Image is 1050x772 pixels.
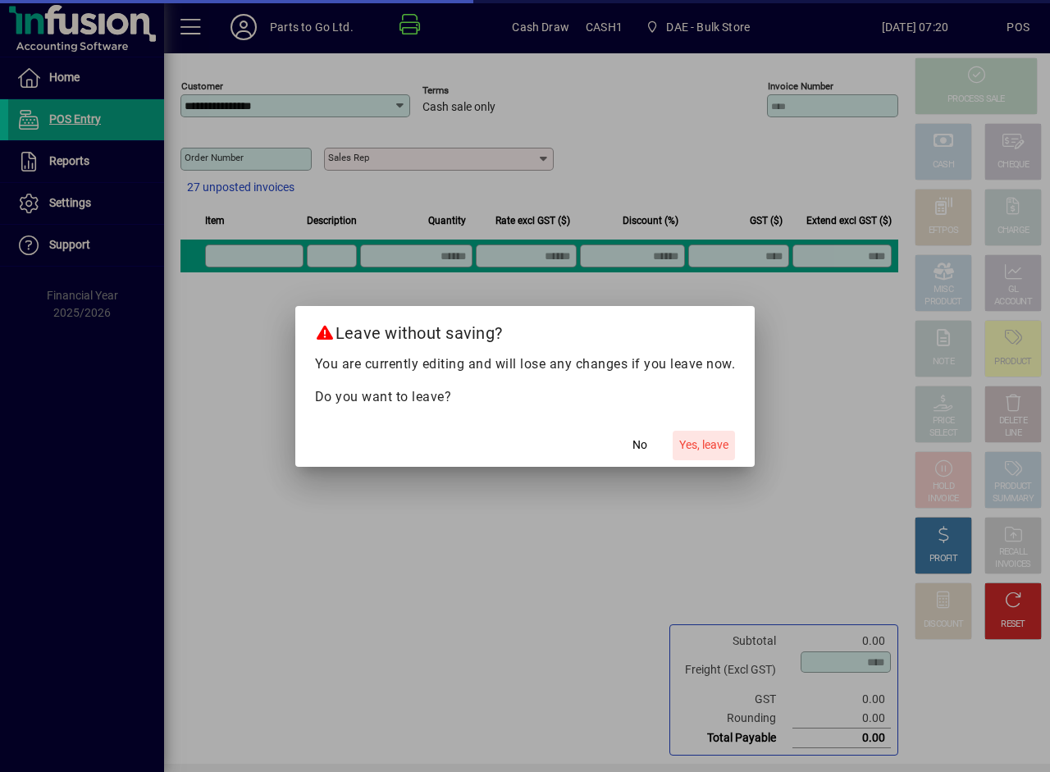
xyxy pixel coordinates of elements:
button: No [614,431,666,460]
p: You are currently editing and will lose any changes if you leave now. [315,354,736,374]
span: No [632,436,647,454]
h2: Leave without saving? [295,306,756,354]
span: Yes, leave [679,436,728,454]
button: Yes, leave [673,431,735,460]
p: Do you want to leave? [315,387,736,407]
